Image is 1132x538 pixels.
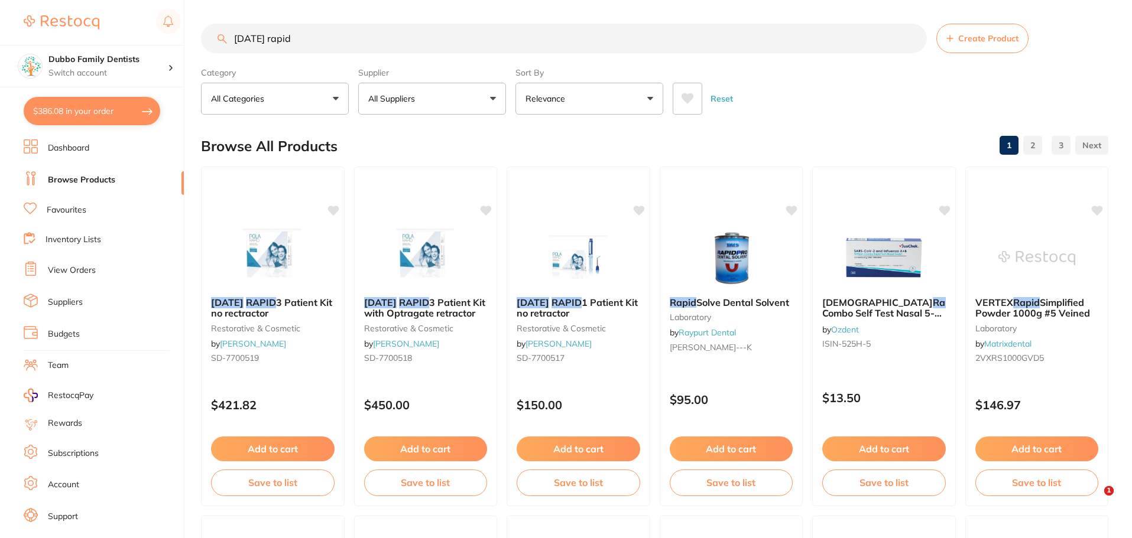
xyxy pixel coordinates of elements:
[24,97,160,125] button: $386.08 in your order
[364,324,488,333] small: restorative & cosmetic
[211,398,335,412] p: $421.82
[399,296,429,308] em: RAPID
[526,338,592,349] a: [PERSON_NAME]
[831,324,859,335] a: Ozdent
[670,342,752,353] span: [PERSON_NAME]---K
[670,436,793,461] button: Add to cart
[670,296,696,308] em: Rapid
[1000,133,1019,157] a: 1
[670,327,736,338] span: by
[670,312,793,322] small: Laboratory
[364,436,488,461] button: Add to cart
[933,296,959,308] em: Rapid
[358,83,506,115] button: All Suppliers
[1052,133,1071,157] a: 3
[552,296,582,308] em: RAPID
[48,296,83,308] a: Suppliers
[517,469,640,495] button: Save to list
[211,297,335,319] b: POLA RAPID 3 Patient Kit no rectractor
[975,398,1099,412] p: $146.97
[515,83,663,115] button: Relevance
[373,338,439,349] a: [PERSON_NAME]
[364,296,397,308] em: [DATE]
[822,297,946,319] b: Juschek Rapid Antigen Combo Self Test Nasal 5-Pack (Exp 11/2026)
[517,338,592,349] span: by
[48,67,168,79] p: Switch account
[364,353,412,363] span: SD-7700518
[822,296,995,330] span: Antigen Combo Self Test Nasal 5-Pack (Exp 11/2026)
[822,469,946,495] button: Save to list
[679,327,736,338] a: Raypurt Dental
[670,469,793,495] button: Save to list
[526,93,570,105] p: Relevance
[211,338,286,349] span: by
[670,393,793,406] p: $95.00
[517,324,640,333] small: restorative & cosmetic
[246,296,276,308] em: RAPID
[517,353,565,363] span: SD-7700517
[211,296,332,319] span: 3 Patient Kit no rectractor
[1013,296,1040,308] em: Rapid
[364,297,488,319] b: POLA RAPID 3 Patient Kit with Optragate retractor
[975,353,1044,363] span: 2VXRS1000GVD5
[984,338,1032,349] a: Matrixdental
[822,436,946,461] button: Add to cart
[201,83,349,115] button: All Categories
[234,229,311,288] img: POLA RAPID 3 Patient Kit no rectractor
[364,469,488,495] button: Save to list
[211,93,269,105] p: All Categories
[24,389,93,402] a: RestocqPay
[517,297,640,319] b: POLA RAPID 1 Patient Kit no retractor
[48,265,96,276] a: View Orders
[48,479,79,491] a: Account
[696,296,789,308] span: Solve Dental Solvent
[822,296,933,308] span: [DEMOGRAPHIC_DATA]
[975,324,1099,333] small: laboratory
[975,296,1090,319] span: Simplified Powder 1000g #5 Veined
[517,296,638,319] span: 1 Patient Kit no retractor
[670,297,793,308] b: Rapid Solve Dental Solvent
[936,24,1029,53] button: Create Product
[48,142,89,154] a: Dashboard
[358,67,506,78] label: Supplier
[211,296,244,308] em: [DATE]
[707,83,737,115] button: Reset
[975,469,1099,495] button: Save to list
[845,229,922,288] img: Juschek Rapid Antigen Combo Self Test Nasal 5-Pack (Exp 11/2026)
[24,15,99,30] img: Restocq Logo
[211,353,259,363] span: SD-7700519
[822,391,946,405] p: $13.50
[517,296,549,308] em: [DATE]
[998,229,1075,288] img: VERTEX Rapid Simplified Powder 1000g #5 Veined
[24,9,99,36] a: Restocq Logo
[1080,486,1108,514] iframe: Intercom live chat
[1023,133,1042,157] a: 2
[211,324,335,333] small: restorative & cosmetic
[975,297,1099,319] b: VERTEX Rapid Simplified Powder 1000g #5 Veined
[48,328,80,340] a: Budgets
[48,360,69,371] a: Team
[515,67,663,78] label: Sort By
[18,54,42,78] img: Dubbo Family Dentists
[517,436,640,461] button: Add to cart
[387,229,464,288] img: POLA RAPID 3 Patient Kit with Optragate retractor
[540,229,617,288] img: POLA RAPID 1 Patient Kit no retractor
[975,338,1032,349] span: by
[1104,486,1114,495] span: 1
[48,174,115,186] a: Browse Products
[822,324,859,335] span: by
[693,229,770,288] img: Rapid Solve Dental Solvent
[201,67,349,78] label: Category
[48,448,99,459] a: Subscriptions
[975,296,1013,308] span: VERTEX
[48,390,93,402] span: RestocqPay
[364,398,488,412] p: $450.00
[822,338,871,349] span: ISIN-525H-5
[48,418,82,429] a: Rewards
[46,234,101,246] a: Inventory Lists
[368,93,420,105] p: All Suppliers
[958,34,1019,43] span: Create Product
[47,204,86,216] a: Favourites
[48,54,168,66] h4: Dubbo Family Dentists
[517,398,640,412] p: $150.00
